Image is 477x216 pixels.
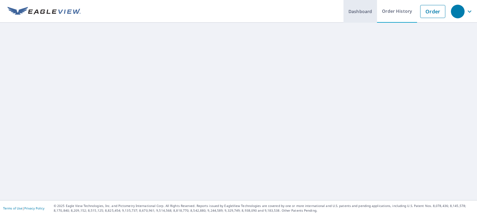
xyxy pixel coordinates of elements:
p: © 2025 Eagle View Technologies, Inc. and Pictometry International Corp. All Rights Reserved. Repo... [54,204,474,213]
a: Order [420,5,445,18]
p: | [3,206,44,210]
a: Privacy Policy [24,206,44,210]
img: EV Logo [7,7,81,16]
a: Terms of Use [3,206,22,210]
